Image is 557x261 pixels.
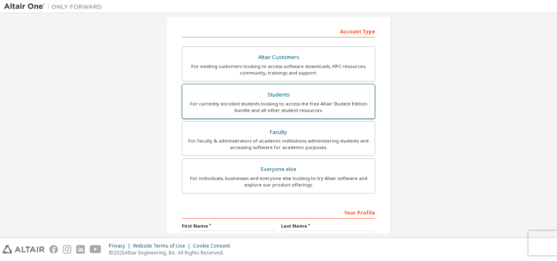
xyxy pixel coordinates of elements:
img: instagram.svg [63,245,71,254]
div: For individuals, businesses and everyone else looking to try Altair software and explore our prod... [187,175,370,188]
div: For faculty & administrators of academic institutions administering students and accessing softwa... [187,138,370,151]
div: Your Profile [182,206,375,219]
img: altair_logo.svg [2,245,44,254]
div: Account Type [182,24,375,37]
img: youtube.svg [90,245,102,254]
div: Students [187,89,370,101]
label: Last Name [281,223,375,229]
label: First Name [182,223,276,229]
img: linkedin.svg [76,245,85,254]
div: Privacy [109,243,133,249]
div: Website Terms of Use [133,243,193,249]
div: Altair Customers [187,52,370,63]
div: Faculty [187,127,370,138]
div: Everyone else [187,164,370,175]
div: For existing customers looking to access software downloads, HPC resources, community, trainings ... [187,63,370,76]
div: For currently enrolled students looking to access the free Altair Student Edition bundle and all ... [187,101,370,114]
img: Altair One [4,2,106,11]
div: Cookie Consent [193,243,235,249]
img: facebook.svg [49,245,58,254]
p: © 2025 Altair Engineering, Inc. All Rights Reserved. [109,249,235,256]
